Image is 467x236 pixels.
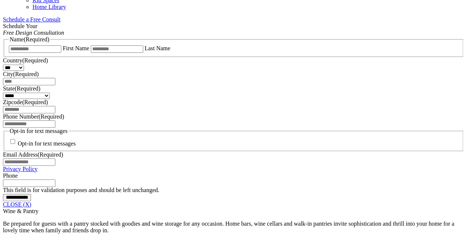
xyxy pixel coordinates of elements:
[3,30,64,36] em: Free Design Consultation
[18,140,76,147] label: Opt-in for text messages
[3,113,64,120] label: Phone Number
[3,23,64,36] span: Schedule Your
[145,45,171,51] label: Last Name
[3,71,39,77] label: City
[24,36,49,42] span: (Required)
[22,57,48,64] span: (Required)
[3,201,31,208] a: CLOSE (X)
[3,16,61,23] a: Schedule a Free Consult (opens a dropdown menu)
[15,85,40,92] span: (Required)
[3,57,48,64] label: Country
[3,99,48,105] label: Zipcode
[3,85,40,92] label: State
[38,151,63,158] span: (Required)
[32,4,66,10] a: Home Library
[9,128,68,134] legend: Opt-in for text messages
[38,113,64,120] span: (Required)
[13,71,39,77] span: (Required)
[9,36,50,43] legend: Name
[3,166,38,172] a: Privacy Policy
[63,45,89,51] label: First Name
[22,99,48,105] span: (Required)
[3,151,63,158] label: Email Address
[3,208,38,214] span: Wine & Pantry
[3,172,18,179] label: Phone
[3,187,464,194] div: This field is for validation purposes and should be left unchanged.
[3,220,464,234] p: Be prepared for guests with a pantry stocked with goodies and wine storage for any occasion. Home...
